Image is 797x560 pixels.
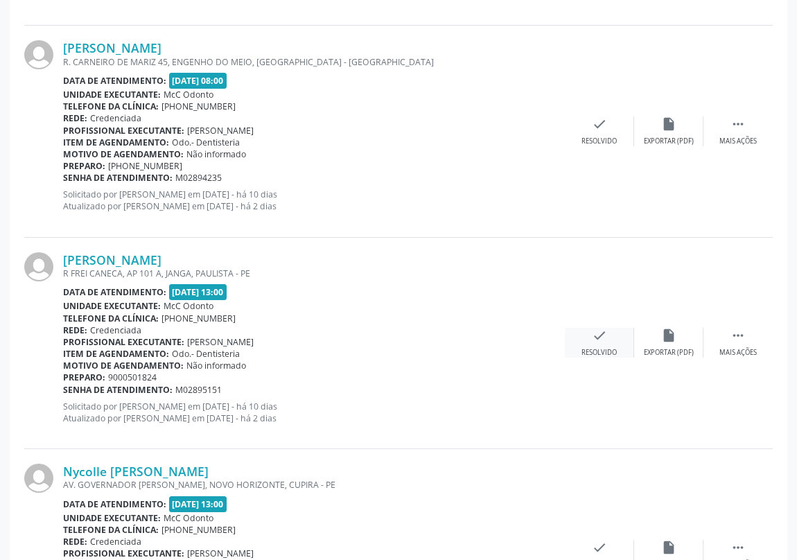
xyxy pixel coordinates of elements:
[63,401,565,424] p: Solicitado por [PERSON_NAME] em [DATE] - há 10 dias Atualizado por [PERSON_NAME] em [DATE] - há 2...
[169,496,227,512] span: [DATE] 13:00
[186,148,246,160] span: Não informado
[63,172,173,184] b: Senha de atendimento:
[63,189,565,212] p: Solicitado por [PERSON_NAME] em [DATE] - há 10 dias Atualizado por [PERSON_NAME] em [DATE] - há 2...
[63,137,169,148] b: Item de agendamento:
[581,137,617,146] div: Resolvido
[730,328,746,343] i: 
[63,548,184,559] b: Profissional executante:
[63,89,161,100] b: Unidade executante:
[187,548,254,559] span: [PERSON_NAME]
[63,324,87,336] b: Rede:
[63,75,166,87] b: Data de atendimento:
[161,100,236,112] span: [PHONE_NUMBER]
[644,137,694,146] div: Exportar (PDF)
[63,40,161,55] a: [PERSON_NAME]
[90,324,141,336] span: Credenciada
[187,336,254,348] span: [PERSON_NAME]
[63,160,105,172] b: Preparo:
[63,268,565,279] div: R FREI CANECA, AP 101 A, JANGA, PAULISTA - PE
[592,540,607,555] i: check
[161,524,236,536] span: [PHONE_NUMBER]
[172,348,240,360] span: Odo.- Dentisteria
[730,116,746,132] i: 
[63,286,166,298] b: Data de atendimento:
[63,536,87,548] b: Rede:
[63,512,161,524] b: Unidade executante:
[63,384,173,396] b: Senha de atendimento:
[63,112,87,124] b: Rede:
[63,479,565,491] div: AV. GOVERNADOR [PERSON_NAME], NOVO HORIZONTE, CUPIRA - PE
[63,100,159,112] b: Telefone da clínica:
[161,313,236,324] span: [PHONE_NUMBER]
[63,148,184,160] b: Motivo de agendamento:
[63,125,184,137] b: Profissional executante:
[169,73,227,89] span: [DATE] 08:00
[719,348,757,358] div: Mais ações
[186,360,246,371] span: Não informado
[661,540,676,555] i: insert_drive_file
[24,40,53,69] img: img
[63,252,161,268] a: [PERSON_NAME]
[63,300,161,312] b: Unidade executante:
[63,464,209,479] a: Nycolle [PERSON_NAME]
[175,384,222,396] span: M02895151
[63,313,159,324] b: Telefone da clínica:
[63,371,105,383] b: Preparo:
[108,160,182,172] span: [PHONE_NUMBER]
[719,137,757,146] div: Mais ações
[108,371,157,383] span: 9000501824
[24,252,53,281] img: img
[63,336,184,348] b: Profissional executante:
[730,540,746,555] i: 
[661,116,676,132] i: insert_drive_file
[63,56,565,68] div: R. CARNEIRO DE MARIZ 45, ENGENHO DO MEIO, [GEOGRAPHIC_DATA] - [GEOGRAPHIC_DATA]
[175,172,222,184] span: M02894235
[164,512,213,524] span: McC Odonto
[164,300,213,312] span: McC Odonto
[187,125,254,137] span: [PERSON_NAME]
[172,137,240,148] span: Odo.- Dentisteria
[592,328,607,343] i: check
[90,112,141,124] span: Credenciada
[24,464,53,493] img: img
[644,348,694,358] div: Exportar (PDF)
[169,284,227,300] span: [DATE] 13:00
[581,348,617,358] div: Resolvido
[63,360,184,371] b: Motivo de agendamento:
[63,348,169,360] b: Item de agendamento:
[63,524,159,536] b: Telefone da clínica:
[90,536,141,548] span: Credenciada
[164,89,213,100] span: McC Odonto
[661,328,676,343] i: insert_drive_file
[592,116,607,132] i: check
[63,498,166,510] b: Data de atendimento:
